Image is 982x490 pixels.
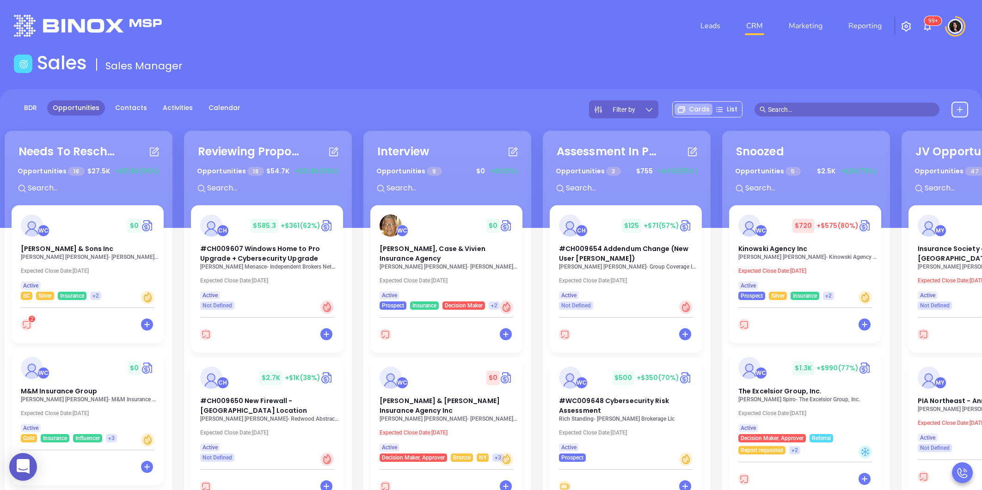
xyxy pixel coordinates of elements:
[735,163,801,180] p: Opportunities
[738,357,761,379] img: The Excelsior Group, Inc.
[23,433,35,443] span: Gold
[559,244,688,263] span: #CH009654 Addendum Change (New User Nedi Bonilla)
[948,19,963,34] img: user
[768,104,934,115] input: Search…
[561,442,577,453] span: Active
[500,219,513,233] a: Quote
[21,386,97,396] span: M&M Insurance Group
[741,281,756,291] span: Active
[576,377,588,389] div: Walter Contreras
[486,219,500,233] span: $ 0
[23,281,38,291] span: Active
[679,371,693,385] a: Quote
[380,429,518,436] p: Expected Close Date: [DATE]
[825,291,832,301] span: +2
[920,300,950,311] span: Not Defined
[21,396,160,403] p: Elizabeth Moser - M&M Insurance Group
[12,138,166,205] div: Needs To RescheduleOpportunities 18$27.5K+$15.5K(56%)
[816,363,859,373] span: +$990 (77%)
[559,416,698,422] p: Rich Standing - Chadwick Brokerage Llc
[21,357,43,379] img: M&M Insurance Group
[755,367,767,379] div: Walter Contreras
[203,453,232,463] span: Not Defined
[320,219,334,233] a: Quote
[128,219,141,233] span: $ 0
[925,16,942,25] sup: 100
[845,17,885,35] a: Reporting
[21,268,160,274] p: Expected Close Date: [DATE]
[12,205,164,300] a: profileWalter Contreras$0Circle dollar[PERSON_NAME] & Sons Inc[PERSON_NAME] [PERSON_NAME]- [PERSO...
[729,138,883,205] div: SnoozedOpportunities 5$2.5K+$2K(79%)
[622,219,641,233] span: $ 125
[490,166,518,176] span: +$0 (0%)
[445,300,483,311] span: Decision Maker
[370,205,522,310] a: profileWalter Contreras$0Circle dollar[PERSON_NAME], Case & Vivien Insurance Agency[PERSON_NAME] ...
[679,219,693,233] img: Quote
[370,357,522,462] a: profileWalter Contreras$0Circle dollar[PERSON_NAME] & [PERSON_NAME] Insurance Agency Inc[PERSON_N...
[38,291,52,301] span: Silver
[217,225,229,237] div: Carla Humber
[92,291,99,301] span: +2
[792,219,814,233] span: $ 720
[859,445,872,459] div: Cold
[200,214,222,237] img: #CH009607 Windows Home to Pro Upgrade + Cybersecurity Upgrade
[657,166,698,176] span: +$414 (55%)
[500,371,513,385] img: Quote
[376,163,442,180] p: Opportunities
[197,163,264,180] p: Opportunities
[613,106,635,113] span: Filter by
[812,433,831,443] span: Referral
[18,100,43,116] a: BDR
[561,453,583,463] span: Prospect
[37,52,87,74] h1: Sales
[729,205,883,348] div: profileWalter Contreras$720+$575(80%)Circle dollarKinowski Agency Inc[PERSON_NAME] [PERSON_NAME]-...
[738,268,877,274] p: Expected Close Date: [DATE]
[576,225,588,237] div: Carla Humber
[386,182,524,194] input: Search...
[550,138,704,205] div: Assessment In ProgressOpportunities 3$755+$414(55%)
[380,214,402,237] img: Lowry-Dunham, Case & Vivien Insurance Agency
[491,300,497,311] span: +2
[21,214,43,237] img: Dan L Tillman & Sons Inc
[200,367,222,389] img: #CH009650 New Firewall - Smithtown Location
[21,410,160,416] p: Expected Close Date: [DATE]
[382,300,404,311] span: Prospect
[203,290,218,300] span: Active
[922,21,933,32] img: iconNotification
[495,453,501,463] span: +3
[200,416,339,422] p: Mike Braun - Redwood Abstract, Inc.
[43,433,67,443] span: Insurance
[729,348,881,454] a: profileWalter Contreras$1.3K+$990(77%)Circle dollarThe Excelsior Group, Inc.[PERSON_NAME] Spiro- ...
[115,166,160,176] span: +$15.5K (56%)
[741,423,756,433] span: Active
[675,104,712,115] div: Cards
[31,316,34,322] span: 2
[741,445,783,455] span: Report requested
[816,221,859,230] span: +$575 (80%)
[23,423,38,433] span: Active
[412,300,436,311] span: Insurance
[785,17,826,35] a: Marketing
[377,143,429,160] div: Interview
[68,167,84,176] span: 18
[606,167,620,176] span: 3
[500,453,513,466] div: Warm
[712,104,740,115] div: List
[679,453,693,466] div: Warm
[920,290,935,300] span: Active
[486,371,500,385] span: $ 0
[760,106,766,113] span: search
[500,300,513,314] div: Hot
[565,182,704,194] input: Search...
[320,453,334,466] div: Hot
[141,361,154,375] img: Quote
[729,205,881,300] a: profileWalter Contreras$720+$575(80%)Circle dollarKinowski Agency Inc[PERSON_NAME] [PERSON_NAME]-...
[281,221,320,230] span: +$361 (62%)
[741,433,804,443] span: Decision Maker, Approver
[920,443,950,453] span: Not Defined
[738,396,877,403] p: David Spiro - The Excelsior Group, Inc.
[85,164,112,178] span: $ 27.5K
[141,219,154,233] a: Quote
